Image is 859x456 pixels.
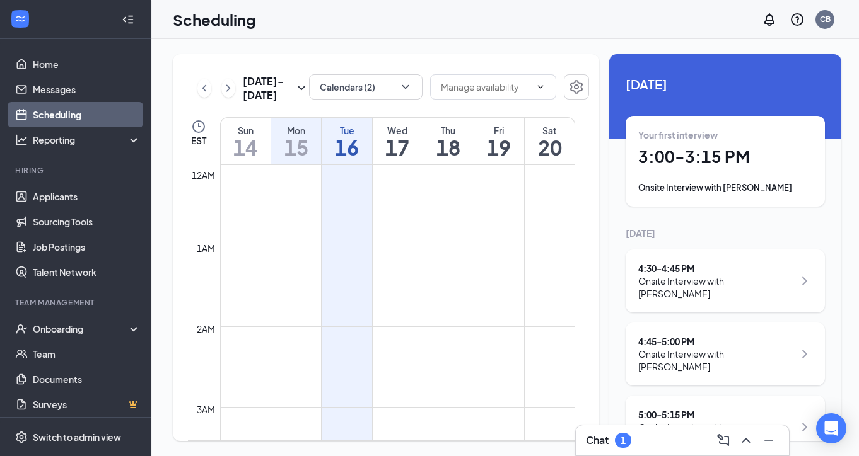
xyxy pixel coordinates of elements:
[626,227,825,239] div: [DATE]
[173,9,256,30] h1: Scheduling
[33,259,141,285] a: Talent Network
[474,118,524,164] a: September 19, 2025
[797,273,812,288] svg: ChevronRight
[33,367,141,392] a: Documents
[525,118,575,164] a: September 20, 2025
[525,137,575,158] h1: 20
[33,431,121,443] div: Switch to admin view
[122,13,134,26] svg: Collapse
[638,408,794,421] div: 5:00 - 5:15 PM
[759,430,779,450] button: Minimize
[33,102,141,127] a: Scheduling
[525,124,575,137] div: Sat
[441,80,530,94] input: Manage availability
[15,431,28,443] svg: Settings
[797,346,812,362] svg: ChevronRight
[535,82,546,92] svg: ChevronDown
[221,137,271,158] h1: 14
[716,433,731,448] svg: ComposeMessage
[15,297,138,308] div: Team Management
[15,322,28,335] svg: UserCheck
[820,14,831,25] div: CB
[33,52,141,77] a: Home
[189,168,218,182] div: 12am
[373,124,423,137] div: Wed
[222,81,235,96] svg: ChevronRight
[474,137,524,158] h1: 19
[739,433,754,448] svg: ChevronUp
[309,74,423,100] button: Calendars (2)ChevronDown
[15,165,138,176] div: Hiring
[191,134,206,147] span: EST
[194,402,218,416] div: 3am
[33,341,141,367] a: Team
[243,74,294,102] h3: [DATE] - [DATE]
[638,262,794,275] div: 4:30 - 4:45 PM
[33,322,130,335] div: Onboarding
[564,74,589,102] a: Settings
[564,74,589,100] button: Settings
[638,421,794,446] div: Onsite Interview with [PERSON_NAME]
[797,419,812,435] svg: ChevronRight
[736,430,756,450] button: ChevronUp
[761,433,776,448] svg: Minimize
[423,118,473,164] a: September 18, 2025
[221,118,271,164] a: September 14, 2025
[423,137,473,158] h1: 18
[197,79,211,98] button: ChevronLeft
[15,134,28,146] svg: Analysis
[373,137,423,158] h1: 17
[33,234,141,259] a: Job Postings
[191,119,206,134] svg: Clock
[33,134,141,146] div: Reporting
[271,118,321,164] a: September 15, 2025
[638,348,794,373] div: Onsite Interview with [PERSON_NAME]
[638,275,794,300] div: Onsite Interview with [PERSON_NAME]
[33,392,141,417] a: SurveysCrown
[33,77,141,102] a: Messages
[586,433,609,447] h3: Chat
[221,79,235,98] button: ChevronRight
[423,124,473,137] div: Thu
[198,81,211,96] svg: ChevronLeft
[194,241,218,255] div: 1am
[322,118,371,164] a: September 16, 2025
[762,12,777,27] svg: Notifications
[194,322,218,336] div: 2am
[221,124,271,137] div: Sun
[638,181,812,194] div: Onsite Interview with [PERSON_NAME]
[569,79,584,94] svg: Settings
[271,137,321,158] h1: 15
[638,128,812,141] div: Your first interview
[33,209,141,234] a: Sourcing Tools
[713,430,733,450] button: ComposeMessage
[373,118,423,164] a: September 17, 2025
[816,413,846,443] div: Open Intercom Messenger
[14,13,26,25] svg: WorkstreamLogo
[626,74,825,94] span: [DATE]
[322,137,371,158] h1: 16
[790,12,805,27] svg: QuestionInfo
[621,435,626,446] div: 1
[638,335,794,348] div: 4:45 - 5:00 PM
[399,81,412,93] svg: ChevronDown
[474,124,524,137] div: Fri
[294,81,309,96] svg: SmallChevronDown
[33,184,141,209] a: Applicants
[322,124,371,137] div: Tue
[271,124,321,137] div: Mon
[638,146,812,168] h1: 3:00 - 3:15 PM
